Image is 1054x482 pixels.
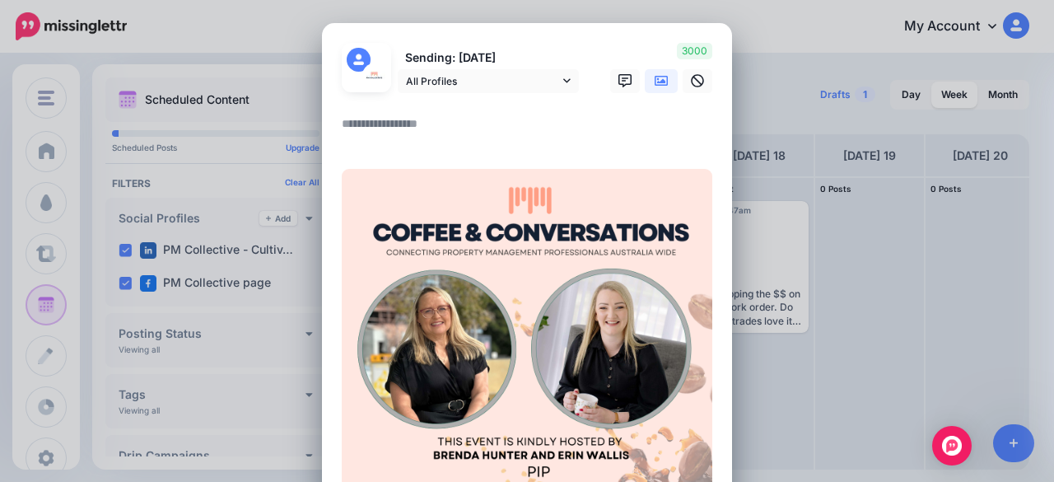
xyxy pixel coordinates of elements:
div: Open Intercom Messenger [932,426,972,466]
p: Sending: [DATE] [398,49,579,68]
span: All Profiles [406,73,559,90]
img: user_default_image.png [347,48,371,72]
img: 154382455_251587406621165_286239351165627804_n-bsa121791.jpg [362,63,386,87]
span: 3000 [677,43,712,59]
a: All Profiles [398,69,579,93]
